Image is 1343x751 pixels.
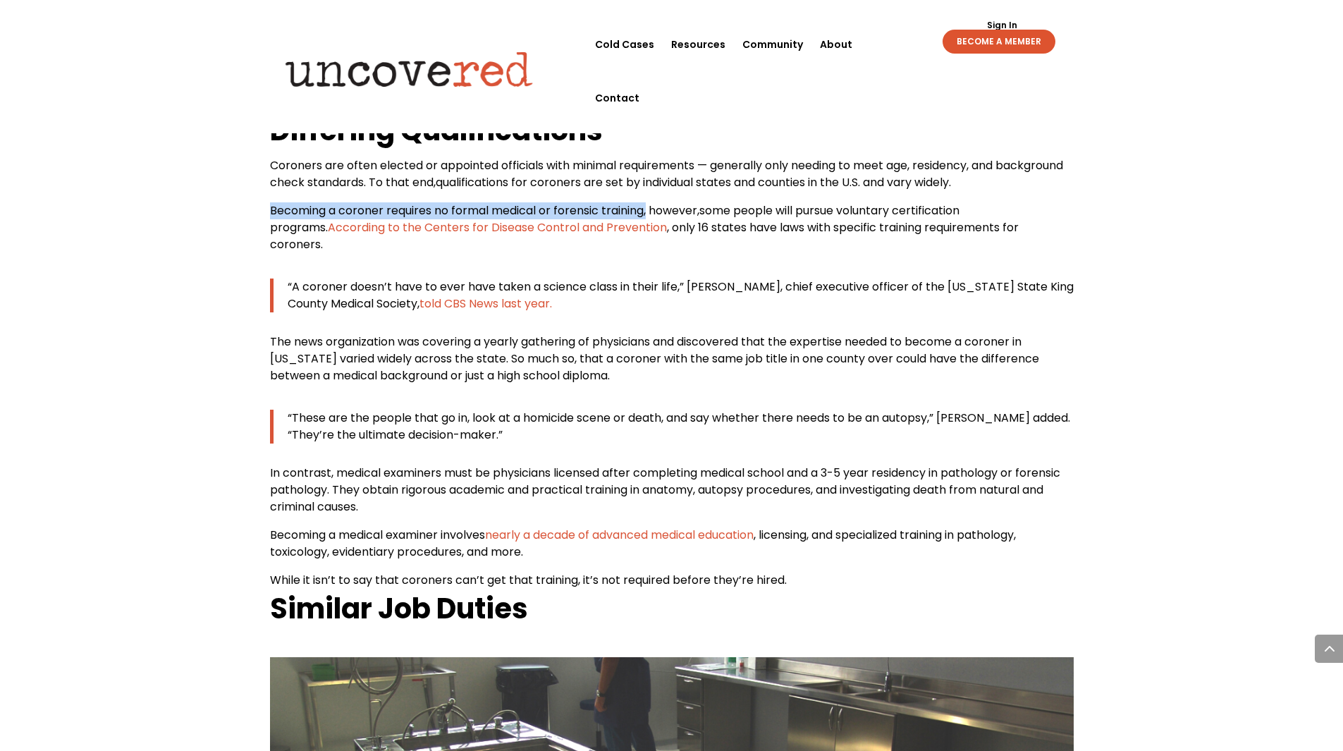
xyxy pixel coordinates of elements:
span: In contrast, medical examiners must be physicians licensed after completing medical school and a ... [270,465,1060,515]
span: Becoming a coroner requires no formal medical or forensic training, however, [270,202,699,219]
span: , licensing, and specialized training in pathology, toxicology, evidentiary procedures, and more. [270,527,1016,560]
a: Cold Cases [595,18,654,71]
a: nearly a decade of advanced medical education [485,527,754,543]
span: “A coroner doesn’t have to ever have taken a science class in their life,” [PERSON_NAME], chief e... [288,279,1074,312]
a: told CBS News last year. [419,295,552,312]
span: While it isn’t to say that coroners can’t get that training, it’s not required before they’re hired. [270,572,787,588]
img: Uncovered logo [274,42,545,97]
span: some people will pursue voluntary certification programs. [270,202,959,236]
span: , only 16 states have laws with specific training requirements for coroners. [270,219,1019,252]
a: According to the Centers for Disease Control and Prevention [328,219,667,236]
span: Coroners are often elected or appointed officials with minimal requirements — generally only need... [270,157,1063,190]
a: BECOME A MEMBER [943,30,1055,54]
a: Community [742,18,803,71]
span: “These are the people that go in, look at a homicide scene or death, and say whether there needs ... [288,410,1070,443]
span: Becoming a medical examiner involves [270,527,485,543]
a: About [820,18,852,71]
span: The news organization was covering a yearly gathering of physicians and discovered that the exper... [270,334,1039,384]
a: Contact [595,71,639,125]
a: Sign In [979,21,1025,30]
b: Similar Job Duties [270,589,528,628]
a: Resources [671,18,725,71]
span: qualifications for coroners are set by individual states and counties in the U.S. and vary widely. [436,174,951,190]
